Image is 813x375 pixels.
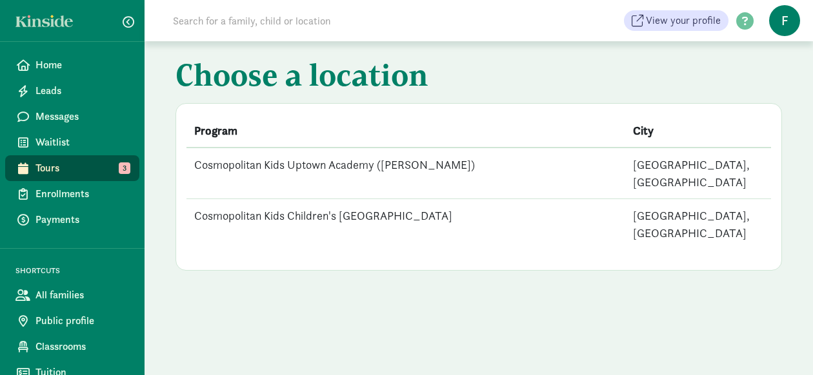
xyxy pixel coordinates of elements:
[35,109,129,124] span: Messages
[748,313,813,375] iframe: Chat Widget
[5,155,139,181] a: Tours 3
[5,207,139,233] a: Payments
[186,199,625,250] td: Cosmopolitan Kids Children's [GEOGRAPHIC_DATA]
[5,130,139,155] a: Waitlist
[35,57,129,73] span: Home
[5,52,139,78] a: Home
[35,135,129,150] span: Waitlist
[176,57,782,98] h1: Choose a location
[5,334,139,360] a: Classrooms
[35,186,129,202] span: Enrollments
[5,181,139,207] a: Enrollments
[35,313,129,329] span: Public profile
[769,5,800,36] span: f
[5,104,139,130] a: Messages
[625,114,772,148] th: City
[186,148,625,199] td: Cosmopolitan Kids Uptown Academy ([PERSON_NAME])
[625,148,772,199] td: [GEOGRAPHIC_DATA], [GEOGRAPHIC_DATA]
[165,8,527,34] input: Search for a family, child or location
[35,212,129,227] span: Payments
[5,78,139,104] a: Leads
[5,282,139,308] a: All families
[624,10,728,31] a: View your profile
[646,13,721,28] span: View your profile
[186,114,625,148] th: Program
[35,339,129,354] span: Classrooms
[35,287,129,303] span: All families
[35,160,129,176] span: Tours
[5,308,139,334] a: Public profile
[35,83,129,99] span: Leads
[119,162,130,174] span: 3
[625,199,772,250] td: [GEOGRAPHIC_DATA], [GEOGRAPHIC_DATA]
